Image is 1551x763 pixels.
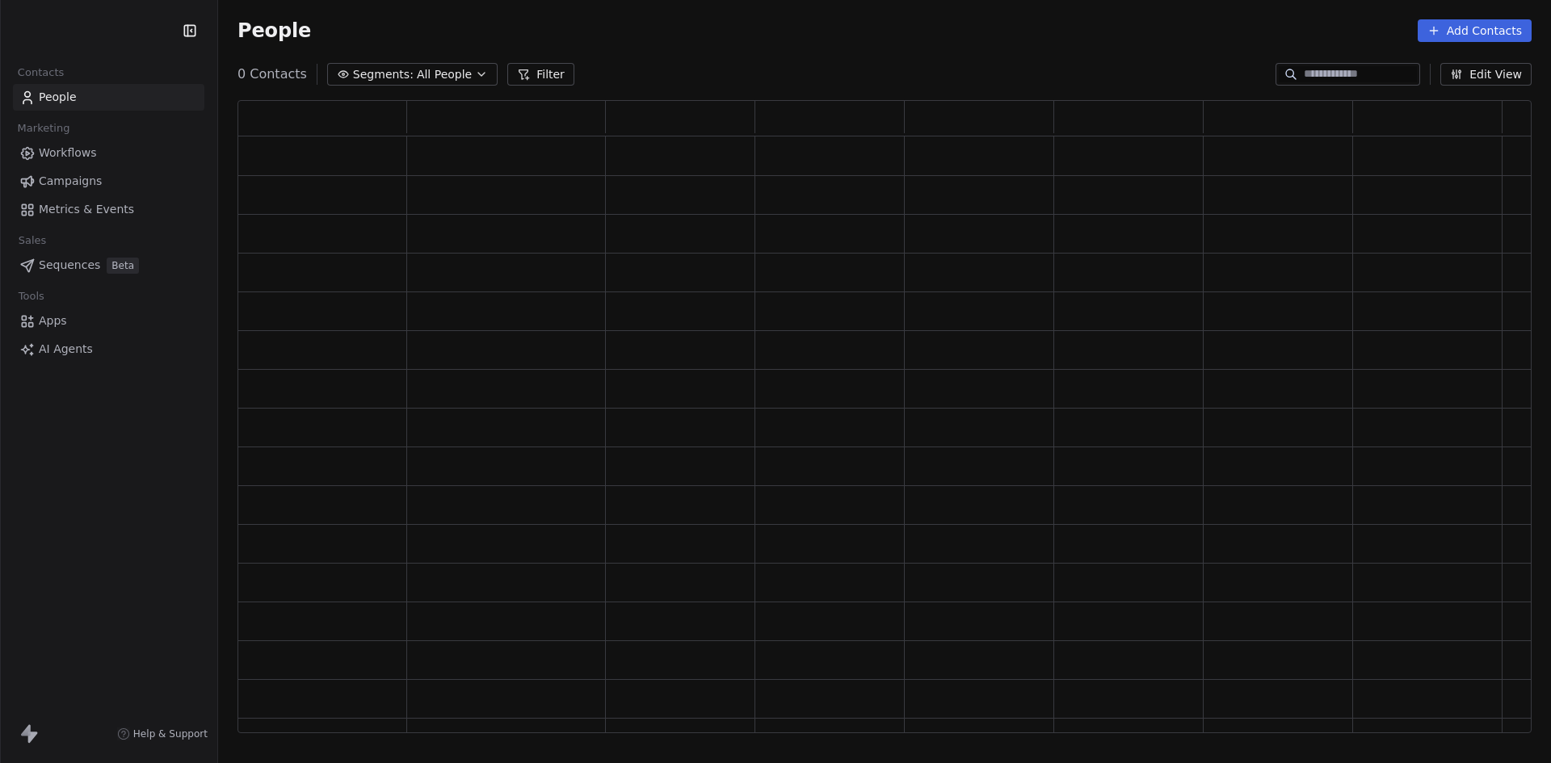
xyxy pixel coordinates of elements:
[13,336,204,363] a: AI Agents
[11,284,51,308] span: Tools
[1418,19,1532,42] button: Add Contacts
[237,65,307,84] span: 0 Contacts
[13,252,204,279] a: SequencesBeta
[107,258,139,274] span: Beta
[237,19,311,43] span: People
[13,84,204,111] a: People
[39,145,97,161] span: Workflows
[11,61,71,85] span: Contacts
[11,116,77,140] span: Marketing
[13,196,204,223] a: Metrics & Events
[39,173,102,190] span: Campaigns
[1440,63,1532,86] button: Edit View
[13,140,204,166] a: Workflows
[11,228,53,253] span: Sales
[13,168,204,195] a: Campaigns
[417,66,472,83] span: All People
[353,66,414,83] span: Segments:
[13,308,204,334] a: Apps
[39,89,77,106] span: People
[133,727,208,740] span: Help & Support
[117,727,208,740] a: Help & Support
[39,201,134,218] span: Metrics & Events
[507,63,574,86] button: Filter
[39,312,67,329] span: Apps
[39,341,93,358] span: AI Agents
[39,257,100,274] span: Sequences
